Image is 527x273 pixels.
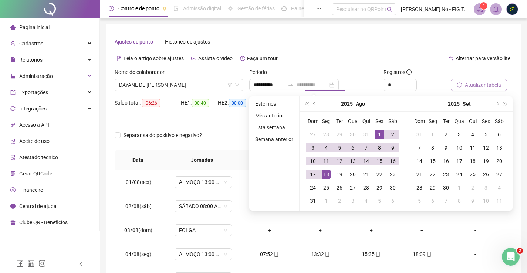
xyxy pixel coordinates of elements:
[320,168,333,181] td: 2025-08-18
[250,226,289,234] div: +
[306,181,320,194] td: 2025-08-24
[449,56,454,61] span: swap
[333,141,346,154] td: 2025-08-05
[479,154,493,168] td: 2025-09-19
[10,25,16,30] span: home
[482,170,490,179] div: 26
[324,252,330,257] span: mobile
[346,194,359,208] td: 2025-09-03
[479,141,493,154] td: 2025-09-12
[322,130,331,139] div: 28
[453,115,466,128] th: Qua
[453,194,466,208] td: 2025-10-08
[493,96,501,111] button: next-year
[426,252,432,257] span: mobile
[413,181,426,194] td: 2025-09-28
[192,99,209,107] span: 00:40
[439,168,453,181] td: 2025-09-23
[386,141,399,154] td: 2025-08-09
[442,170,450,179] div: 23
[362,157,371,165] div: 14
[466,154,479,168] td: 2025-09-18
[311,96,319,111] button: prev-year
[281,6,287,11] span: dashboard
[10,122,16,127] span: api
[126,179,151,185] span: 01/08(sex)
[10,106,16,111] span: sync
[322,197,331,205] div: 1
[466,194,479,208] td: 2025-10-09
[455,143,464,152] div: 10
[306,141,320,154] td: 2025-08-03
[493,128,506,141] td: 2025-09-06
[439,194,453,208] td: 2025-10-07
[426,168,439,181] td: 2025-09-22
[482,130,490,139] div: 5
[482,183,490,192] div: 3
[413,154,426,168] td: 2025-09-14
[415,130,424,139] div: 31
[333,181,346,194] td: 2025-08-26
[308,130,317,139] div: 27
[375,143,384,152] div: 8
[115,150,161,170] th: Data
[115,99,181,107] div: Saldo total:
[359,154,373,168] td: 2025-08-14
[252,99,296,108] li: Este mês
[428,183,437,192] div: 29
[333,168,346,181] td: 2025-08-19
[375,130,384,139] div: 1
[118,6,159,11] span: Controle de ponto
[16,260,24,267] span: facebook
[493,141,506,154] td: 2025-09-13
[333,154,346,168] td: 2025-08-12
[375,170,384,179] div: 22
[303,96,311,111] button: super-prev-year
[161,150,242,170] th: Jornadas
[308,143,317,152] div: 3
[362,183,371,192] div: 28
[373,141,386,154] td: 2025-08-08
[426,194,439,208] td: 2025-10-06
[308,197,317,205] div: 31
[109,6,114,11] span: clock-circle
[465,81,501,89] span: Atualizar tabela
[38,260,46,267] span: instagram
[308,170,317,179] div: 17
[466,128,479,141] td: 2025-09-04
[19,122,49,128] span: Acesso à API
[415,183,424,192] div: 28
[466,115,479,128] th: Qui
[413,115,426,128] th: Dom
[359,128,373,141] td: 2025-07-31
[388,157,397,165] div: 16
[10,220,16,225] span: gift
[439,128,453,141] td: 2025-09-02
[401,5,469,13] span: [PERSON_NAME] No - FIG TELECOMUNICACOES EIRELI
[439,154,453,168] td: 2025-09-16
[19,219,68,225] span: Clube QR - Beneficios
[359,168,373,181] td: 2025-08-21
[479,168,493,181] td: 2025-09-26
[346,168,359,181] td: 2025-08-20
[482,197,490,205] div: 10
[359,115,373,128] th: Qui
[453,128,466,141] td: 2025-09-03
[162,7,167,11] span: pushpin
[362,143,371,152] div: 7
[19,73,53,79] span: Administração
[415,170,424,179] div: 21
[466,168,479,181] td: 2025-09-25
[179,225,227,236] span: FOLGA
[333,115,346,128] th: Ter
[426,181,439,194] td: 2025-09-29
[322,157,331,165] div: 11
[10,57,16,62] span: file
[493,154,506,168] td: 2025-09-20
[308,157,317,165] div: 10
[457,82,462,88] span: reload
[403,226,442,234] div: +
[252,111,296,120] li: Mês anterior
[335,197,344,205] div: 2
[229,99,246,107] span: 00:00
